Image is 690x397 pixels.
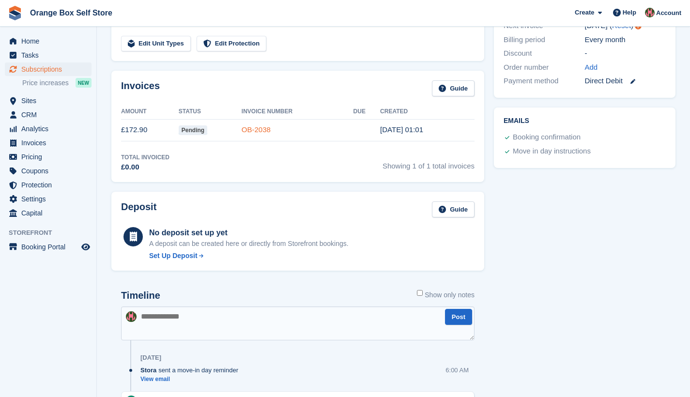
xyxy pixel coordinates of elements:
span: Help [623,8,636,17]
a: menu [5,136,92,150]
div: Discount [504,48,585,59]
div: £0.00 [121,162,169,173]
span: Booking Portal [21,240,79,254]
a: Edit Protection [197,36,266,52]
a: Preview store [80,241,92,253]
div: Tooltip anchor [634,22,643,31]
h2: Deposit [121,201,156,217]
span: Price increases [22,78,69,88]
span: Sites [21,94,79,107]
a: Set Up Deposit [149,251,349,261]
span: Tasks [21,48,79,62]
div: Direct Debit [585,76,666,87]
a: menu [5,62,92,76]
span: Stora [140,366,156,375]
span: Storefront [9,228,96,238]
div: Payment method [504,76,585,87]
a: Guide [432,201,475,217]
div: - [585,48,666,59]
time: 2025-09-19 00:01:01 UTC [380,125,423,134]
a: menu [5,48,92,62]
div: Move in day instructions [513,146,591,157]
a: Add [585,62,598,73]
div: sent a move-in day reminder [140,366,243,375]
span: Invoices [21,136,79,150]
span: Capital [21,206,79,220]
label: Show only notes [417,290,475,300]
a: menu [5,178,92,192]
img: David Clark [645,8,655,17]
a: menu [5,206,92,220]
a: Price increases NEW [22,77,92,88]
span: CRM [21,108,79,122]
span: Subscriptions [21,62,79,76]
th: Due [353,104,381,120]
th: Status [179,104,242,120]
div: Set Up Deposit [149,251,198,261]
a: menu [5,94,92,107]
div: NEW [76,78,92,88]
h2: Invoices [121,80,160,96]
span: Showing 1 of 1 total invoices [383,153,475,173]
div: No deposit set up yet [149,227,349,239]
button: Post [445,309,472,325]
div: [DATE] [140,354,161,362]
span: Coupons [21,164,79,178]
input: Show only notes [417,290,423,296]
span: Analytics [21,122,79,136]
div: Order number [504,62,585,73]
span: Protection [21,178,79,192]
th: Created [380,104,475,120]
span: Pricing [21,150,79,164]
a: menu [5,192,92,206]
a: Guide [432,80,475,96]
span: Pending [179,125,207,135]
span: Create [575,8,594,17]
a: menu [5,108,92,122]
a: menu [5,150,92,164]
a: View email [140,375,243,383]
h2: Timeline [121,290,160,301]
div: Every month [585,34,666,46]
td: £172.90 [121,119,179,141]
a: OB-2038 [242,125,271,134]
th: Amount [121,104,179,120]
a: menu [5,34,92,48]
a: menu [5,164,92,178]
a: menu [5,122,92,136]
span: Account [656,8,681,18]
p: A deposit can be created here or directly from Storefront bookings. [149,239,349,249]
img: David Clark [126,311,137,322]
th: Invoice Number [242,104,353,120]
a: Edit Unit Types [121,36,191,52]
div: Billing period [504,34,585,46]
div: 6:00 AM [445,366,469,375]
div: Total Invoiced [121,153,169,162]
span: Settings [21,192,79,206]
a: menu [5,240,92,254]
h2: Emails [504,117,666,125]
div: Booking confirmation [513,132,581,143]
a: Orange Box Self Store [26,5,116,21]
img: stora-icon-8386f47178a22dfd0bd8f6a31ec36ba5ce8667c1dd55bd0f319d3a0aa187defe.svg [8,6,22,20]
span: Home [21,34,79,48]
